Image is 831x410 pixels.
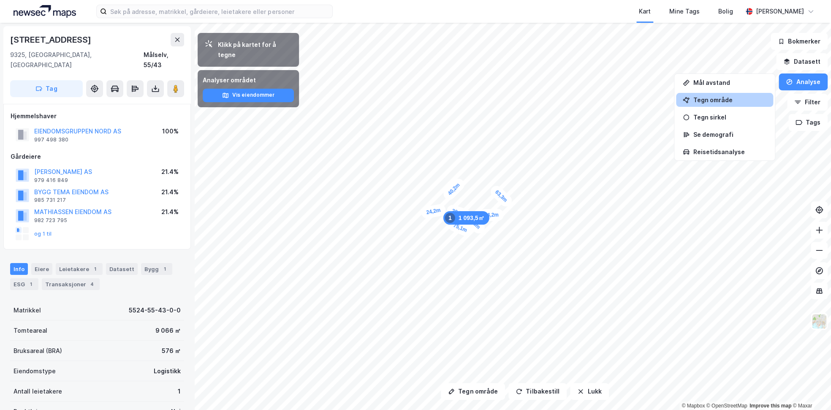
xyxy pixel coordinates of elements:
[420,203,446,219] div: Map marker
[14,305,41,315] div: Matrikkel
[508,383,567,400] button: Tilbakestill
[693,79,766,86] div: Mål avstand
[161,207,179,217] div: 21.4%
[787,94,828,111] button: Filter
[718,6,733,16] div: Bolig
[218,40,292,60] div: Klikk på kartet for å tegne
[34,136,68,143] div: 997 498 380
[11,111,184,121] div: Hjemmelshaver
[789,369,831,410] div: Kontrollprogram for chat
[203,75,294,85] div: Analyser området
[178,386,181,396] div: 1
[129,305,181,315] div: 5524-55-43-0-0
[488,183,514,209] div: Map marker
[162,346,181,356] div: 576 ㎡
[693,96,766,103] div: Tegn område
[141,263,172,275] div: Bygg
[14,5,76,18] img: logo.a4113a55bc3d86da70a041830d287a7e.svg
[570,383,608,400] button: Lukk
[788,114,828,131] button: Tags
[161,187,179,197] div: 21.4%
[34,177,68,184] div: 979 416 849
[750,403,791,409] a: Improve this map
[107,5,332,18] input: Søk på adresse, matrikkel, gårdeiere, leietakere eller personer
[771,33,828,50] button: Bokmerker
[143,50,184,70] div: Målselv, 55/43
[14,326,47,336] div: Tomteareal
[445,213,455,223] div: 1
[161,167,179,177] div: 21.4%
[34,197,66,204] div: 985 731 217
[31,263,52,275] div: Eiere
[682,403,705,409] a: Mapbox
[11,152,184,162] div: Gårdeiere
[106,263,138,275] div: Datasett
[789,369,831,410] iframe: Chat Widget
[14,366,56,376] div: Eiendomstype
[779,73,828,90] button: Analyse
[756,6,804,16] div: [PERSON_NAME]
[154,366,181,376] div: Logistikk
[706,403,747,409] a: OpenStreetMap
[14,386,62,396] div: Antall leietakere
[443,211,489,225] div: Map marker
[14,346,62,356] div: Bruksareal (BRA)
[203,89,294,102] button: Vis eiendommer
[776,53,828,70] button: Datasett
[10,263,28,275] div: Info
[34,217,67,224] div: 982 723 795
[10,33,93,46] div: [STREET_ADDRESS]
[693,114,766,121] div: Tegn sirkel
[160,265,169,273] div: 1
[10,50,143,70] div: 9325, [GEOGRAPHIC_DATA], [GEOGRAPHIC_DATA]
[10,80,83,97] button: Tag
[88,280,96,288] div: 4
[811,313,827,329] img: Z
[441,176,467,202] div: Map marker
[479,209,503,221] div: Map marker
[56,263,103,275] div: Leietakere
[10,278,38,290] div: ESG
[162,126,179,136] div: 100%
[669,6,700,16] div: Mine Tags
[42,278,100,290] div: Transaksjoner
[155,326,181,336] div: 9 066 ㎡
[27,280,35,288] div: 1
[441,383,505,400] button: Tegn område
[91,265,99,273] div: 1
[693,148,766,155] div: Reisetidsanalyse
[693,131,766,138] div: Se demografi
[447,217,474,238] div: Map marker
[639,6,651,16] div: Kart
